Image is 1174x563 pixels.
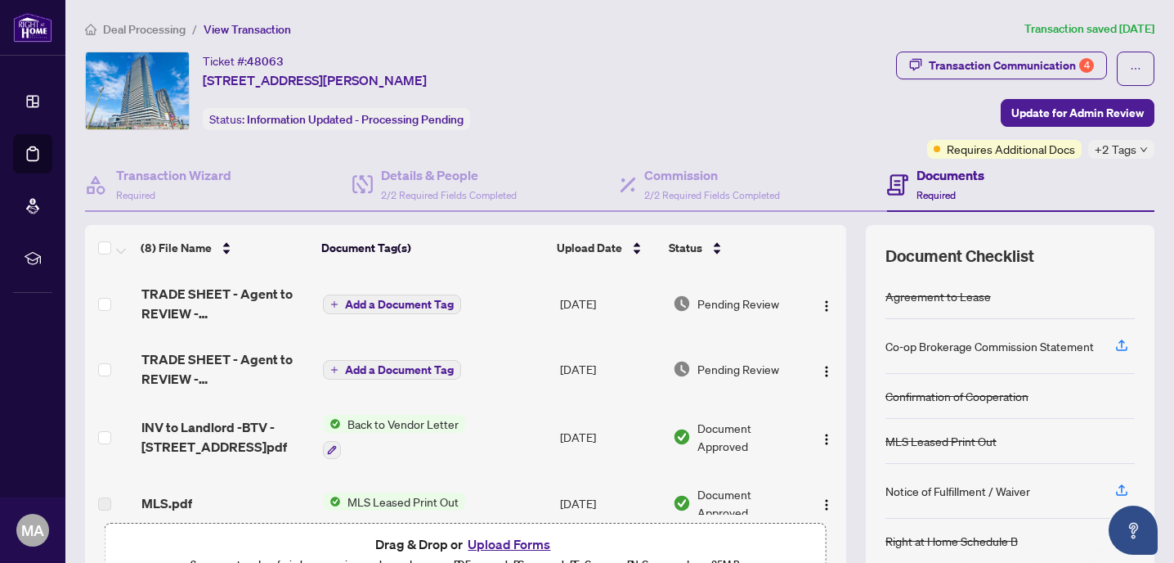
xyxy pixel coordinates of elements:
button: Open asap [1109,506,1158,555]
span: Pending Review [697,295,779,313]
span: Deal Processing [103,22,186,37]
span: Status [669,239,702,257]
span: plus [330,300,338,309]
img: logo [13,12,52,43]
span: Document Approved [697,485,800,521]
span: 2/2 Required Fields Completed [644,189,780,201]
span: home [85,24,96,35]
li: / [192,20,197,38]
button: Transaction Communication4 [896,52,1107,79]
button: Add a Document Tag [323,295,461,314]
div: Status: [203,108,470,130]
span: Document Approved [697,419,800,455]
img: Document Status [673,494,691,512]
div: MLS Leased Print Out [885,432,997,450]
div: Ticket #: [203,52,284,70]
img: Status Icon [323,415,341,433]
button: Add a Document Tag [323,359,461,381]
img: Logo [820,498,833,511]
span: ellipsis [1130,63,1141,74]
button: Add a Document Tag [323,360,461,380]
span: Update for Admin Review [1011,100,1144,126]
span: Pending Review [697,360,779,378]
img: IMG-N12262364_1.jpg [86,52,189,129]
img: Status Icon [323,493,341,511]
article: Transaction saved [DATE] [1024,20,1154,38]
span: Document Checklist [885,245,1034,268]
span: Add a Document Tag [345,299,454,310]
img: Logo [820,433,833,446]
button: Update for Admin Review [1001,99,1154,127]
button: Add a Document Tag [323,294,461,315]
button: Status IconMLS Leased Print Out [323,493,465,511]
span: plus [330,366,338,374]
span: Back to Vendor Letter [341,415,465,433]
button: Logo [813,291,840,317]
img: Document Status [673,428,691,446]
button: Logo [813,356,840,382]
span: Required [916,189,956,201]
button: Logo [813,424,840,450]
td: [DATE] [553,402,665,472]
img: Logo [820,300,833,313]
span: Add a Document Tag [345,364,454,376]
h4: Details & People [381,165,517,185]
div: Transaction Communication [929,52,1094,79]
span: Upload Date [557,239,622,257]
span: (8) File Name [141,239,212,257]
span: down [1140,146,1148,154]
th: (8) File Name [134,225,315,271]
span: Required [116,189,155,201]
div: 4 [1079,58,1094,73]
span: 48063 [247,54,284,69]
div: Agreement to Lease [885,287,991,305]
span: TRADE SHEET - Agent to REVIEW - [STREET_ADDRESS]pdf [141,284,310,323]
td: [DATE] [553,472,665,534]
img: Document Status [673,295,691,313]
h4: Transaction Wizard [116,165,231,185]
span: MA [21,519,44,542]
span: Drag & Drop or [375,534,555,555]
button: Upload Forms [463,534,555,555]
div: Co-op Brokerage Commission Statement [885,337,1094,355]
span: MLS.pdf [141,493,192,513]
span: INV to Landlord -BTV - [STREET_ADDRESS]pdf [141,417,310,457]
span: 2/2 Required Fields Completed [381,189,517,201]
span: Information Updated - Processing Pending [247,112,464,127]
button: Status IconBack to Vendor Letter [323,415,465,459]
span: TRADE SHEET - Agent to REVIEW - [STREET_ADDRESS]pdf [141,349,310,389]
span: [STREET_ADDRESS][PERSON_NAME] [203,70,427,90]
span: MLS Leased Print Out [341,493,465,511]
td: [DATE] [553,271,665,336]
span: Requires Additional Docs [947,140,1075,158]
img: Document Status [673,360,691,378]
span: +2 Tags [1095,140,1136,159]
h4: Commission [644,165,780,185]
div: Confirmation of Cooperation [885,387,1028,405]
th: Status [662,225,802,271]
div: Notice of Fulfillment / Waiver [885,482,1030,500]
span: View Transaction [204,22,291,37]
th: Document Tag(s) [315,225,550,271]
h4: Documents [916,165,984,185]
img: Logo [820,365,833,378]
td: [DATE] [553,336,665,402]
th: Upload Date [550,225,662,271]
div: Right at Home Schedule B [885,532,1018,550]
button: Logo [813,490,840,516]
